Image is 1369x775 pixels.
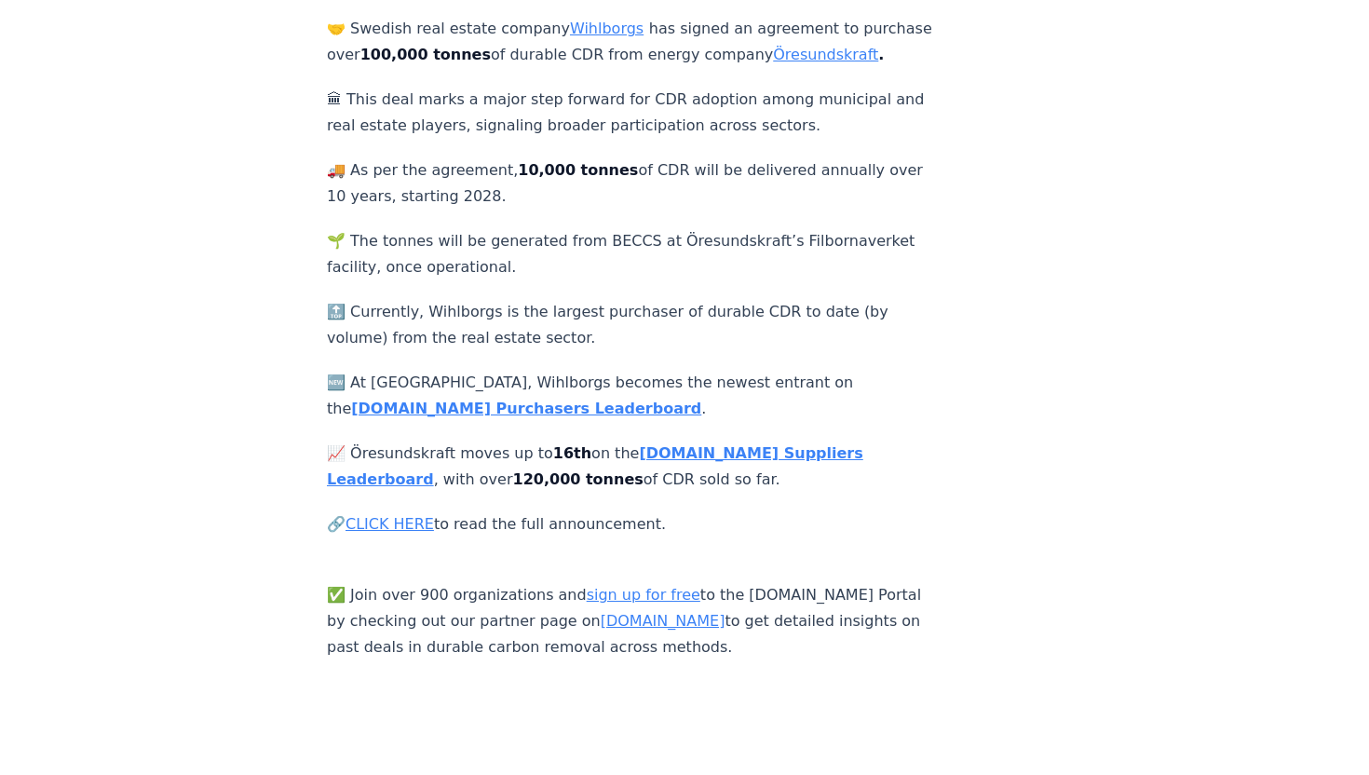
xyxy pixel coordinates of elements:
[346,515,434,533] a: CLICK HERE
[327,228,943,280] p: 🌱 The tonnes will be generated from BECCS at Öresundskraft’s Filbornaverket facility, once operat...
[360,46,491,63] strong: 100,000 tonnes
[570,20,644,37] a: Wihlborgs
[327,511,943,537] p: 🔗 to read the full announcement.
[773,46,878,63] a: Öresundskraft
[518,161,638,179] strong: 10,000 tonnes
[327,299,943,351] p: 🔝 Currently, Wihlborgs is the largest purchaser of durable CDR to date (by volume) from the real ...
[327,157,943,210] p: 🚚 As per the agreement, of CDR will be delivered annually over 10 years, starting 2028.
[327,556,943,660] p: ✅ Join over 900 organizations and to the [DOMAIN_NAME] Portal by checking out our partner page on...
[553,444,591,462] strong: 16th
[601,612,725,630] a: [DOMAIN_NAME]
[773,46,884,63] strong: .
[513,470,644,488] strong: 120,000 tonnes
[327,441,943,493] p: 📈 Öresundskraft moves up to on the , with over of CDR sold so far.
[327,370,943,422] p: 🆕 At [GEOGRAPHIC_DATA], Wihlborgs becomes the newest entrant on the .
[351,400,701,417] a: [DOMAIN_NAME] Purchasers Leaderboard
[327,16,943,68] p: 🤝 Swedish real estate company has signed an agreement to purchase over of durable CDR from energy...
[587,586,700,604] a: sign up for free
[327,87,943,139] p: 🏛 This deal marks a major step forward for CDR adoption among municipal and real estate players, ...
